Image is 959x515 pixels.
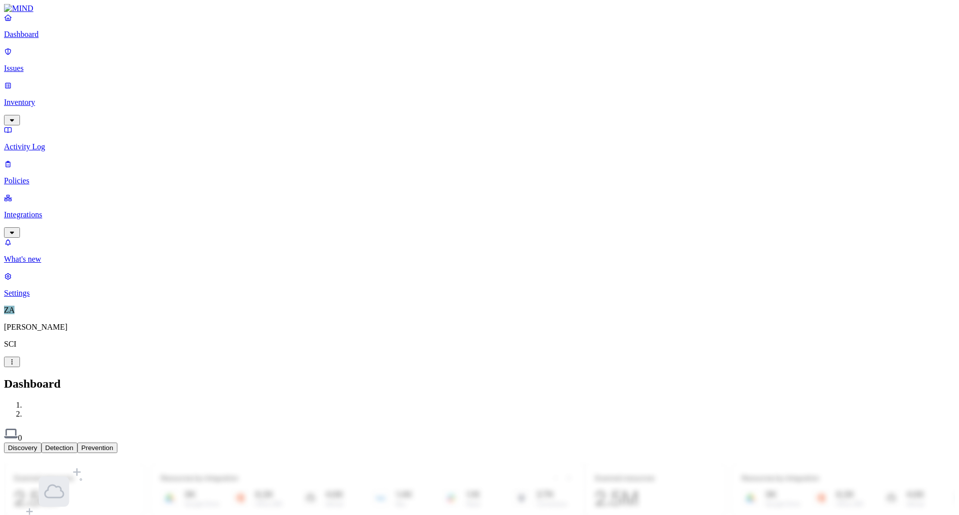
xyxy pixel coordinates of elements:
p: Policies [4,176,955,185]
span: ZA [4,306,14,314]
img: svg%3e [4,427,18,441]
p: SCI [4,340,955,349]
a: MIND [4,4,955,13]
a: Inventory [4,81,955,124]
button: Discovery [4,443,41,453]
p: Settings [4,289,955,298]
a: Settings [4,272,955,298]
a: What's new [4,238,955,264]
button: Detection [41,443,77,453]
a: Policies [4,159,955,185]
a: Issues [4,47,955,73]
a: Integrations [4,193,955,236]
h2: Dashboard [4,377,955,391]
a: Dashboard [4,13,955,39]
p: What's new [4,255,955,264]
p: Dashboard [4,30,955,39]
p: Issues [4,64,955,73]
p: Inventory [4,98,955,107]
a: Activity Log [4,125,955,151]
span: 0 [18,434,22,442]
img: MIND [4,4,33,13]
p: [PERSON_NAME] [4,323,955,332]
p: Activity Log [4,142,955,151]
p: Integrations [4,210,955,219]
button: Prevention [77,443,117,453]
